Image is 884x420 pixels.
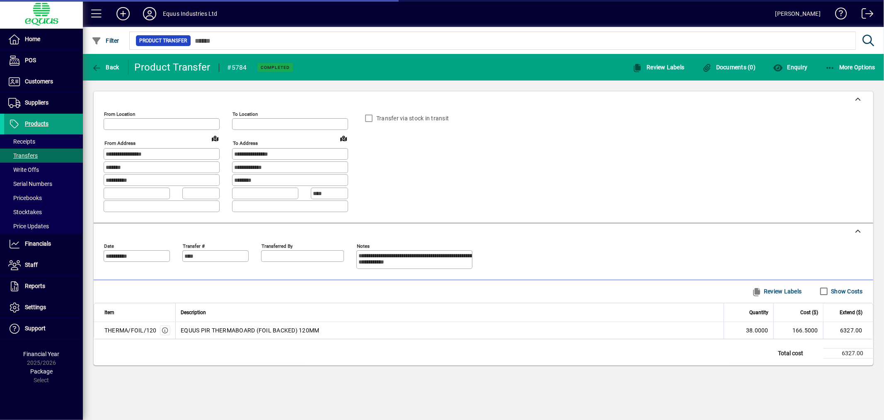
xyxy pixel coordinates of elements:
[823,348,873,358] td: 6327.00
[4,93,83,113] a: Suppliers
[104,308,114,317] span: Item
[30,368,53,375] span: Package
[261,65,290,70] span: Completed
[104,111,135,117] mat-label: From location
[4,50,83,71] a: POS
[823,60,878,75] button: More Options
[8,181,52,187] span: Serial Numbers
[8,209,42,215] span: Stocktakes
[92,64,119,71] span: Back
[25,57,36,63] span: POS
[4,71,83,92] a: Customers
[181,326,319,335] span: EQUUS PIR THERMABOARD (FOIL BACKED) 120MM
[775,7,821,20] div: [PERSON_NAME]
[4,29,83,50] a: Home
[4,149,83,163] a: Transfers
[135,61,211,74] div: Product Transfer
[8,166,39,173] span: Write Offs
[4,297,83,318] a: Settings
[823,322,873,339] td: 6327.00
[700,60,758,75] button: Documents (0)
[825,64,876,71] span: More Options
[83,60,128,75] app-page-header-button: Back
[104,243,114,249] mat-label: Date
[25,36,40,42] span: Home
[4,191,83,205] a: Pricebooks
[228,61,247,74] div: #5784
[702,64,756,71] span: Documents (0)
[24,351,60,357] span: Financial Year
[104,326,157,335] div: THERMA/FOIL/120
[337,132,350,145] a: View on map
[8,152,38,159] span: Transfers
[25,240,51,247] span: Financials
[773,322,823,339] td: 166.5000
[4,177,83,191] a: Serial Numbers
[90,33,121,48] button: Filter
[4,163,83,177] a: Write Offs
[139,37,187,45] span: Product Transfer
[90,60,121,75] button: Back
[749,308,768,317] span: Quantity
[4,205,83,219] a: Stocktakes
[4,255,83,276] a: Staff
[136,6,163,21] button: Profile
[181,308,206,317] span: Description
[262,243,293,249] mat-label: Transferred by
[25,283,45,289] span: Reports
[800,308,818,317] span: Cost ($)
[25,261,38,268] span: Staff
[8,195,42,201] span: Pricebooks
[830,287,863,295] label: Show Costs
[183,243,205,249] mat-label: Transfer #
[163,7,218,20] div: Equus Industries Ltd
[8,138,35,145] span: Receipts
[752,285,802,298] span: Review Labels
[4,234,83,254] a: Financials
[724,322,773,339] td: 38.0000
[771,60,809,75] button: Enquiry
[748,284,805,299] button: Review Labels
[855,2,874,29] a: Logout
[632,64,685,71] span: Review Labels
[8,223,49,230] span: Price Updates
[357,243,370,249] mat-label: Notes
[630,60,687,75] button: Review Labels
[829,2,847,29] a: Knowledge Base
[840,308,862,317] span: Extend ($)
[25,325,46,332] span: Support
[25,99,48,106] span: Suppliers
[774,348,823,358] td: Total cost
[110,6,136,21] button: Add
[25,120,48,127] span: Products
[92,37,119,44] span: Filter
[4,318,83,339] a: Support
[25,78,53,85] span: Customers
[4,276,83,297] a: Reports
[25,304,46,310] span: Settings
[773,64,807,71] span: Enquiry
[233,111,258,117] mat-label: To location
[208,132,222,145] a: View on map
[4,134,83,149] a: Receipts
[4,219,83,233] a: Price Updates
